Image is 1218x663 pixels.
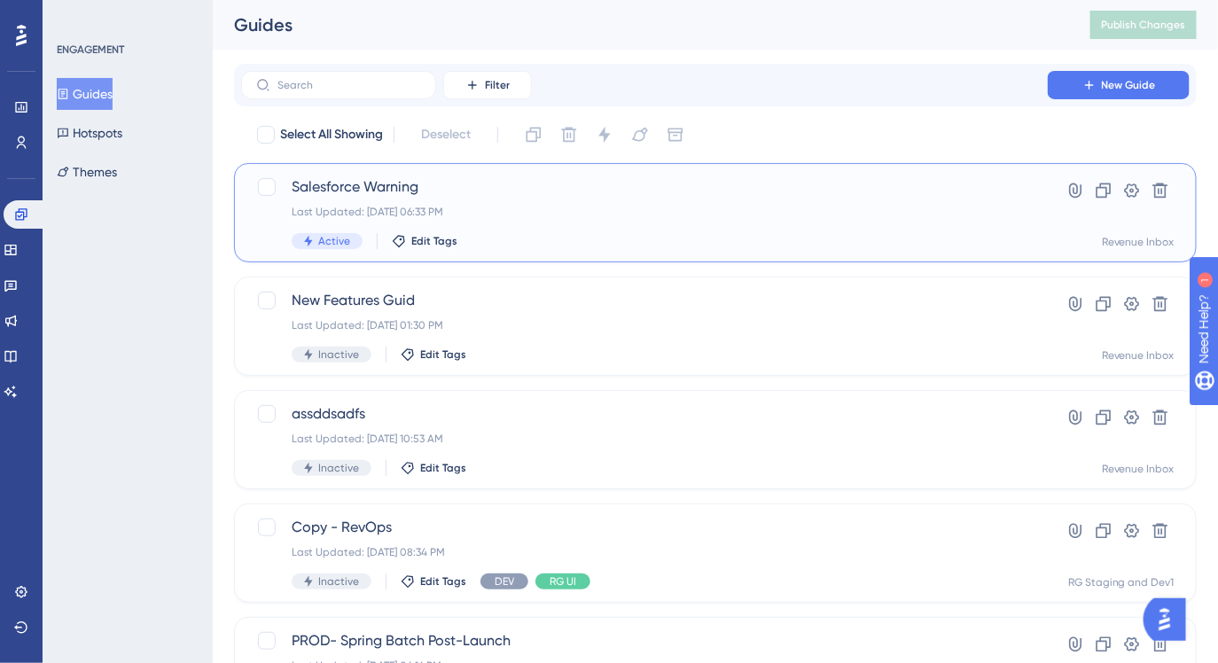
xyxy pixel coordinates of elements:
[401,574,466,589] button: Edit Tags
[318,234,350,248] span: Active
[443,71,532,99] button: Filter
[292,630,997,651] span: PROD- Spring Batch Post-Launch
[420,574,466,589] span: Edit Tags
[292,318,997,332] div: Last Updated: [DATE] 01:30 PM
[392,234,457,248] button: Edit Tags
[318,461,359,475] span: Inactive
[57,43,124,57] div: ENGAGEMENT
[1102,235,1175,249] div: Revenue Inbox
[420,347,466,362] span: Edit Tags
[401,347,466,362] button: Edit Tags
[1102,78,1156,92] span: New Guide
[42,4,111,26] span: Need Help?
[1101,18,1186,32] span: Publish Changes
[292,545,997,559] div: Last Updated: [DATE] 08:34 PM
[57,156,117,188] button: Themes
[495,574,514,589] span: DEV
[277,79,421,91] input: Search
[292,517,997,538] span: Copy - RevOps
[318,347,359,362] span: Inactive
[318,574,359,589] span: Inactive
[57,117,122,149] button: Hotspots
[411,234,457,248] span: Edit Tags
[550,574,576,589] span: RG UI
[292,290,997,311] span: New Features Guid
[401,461,466,475] button: Edit Tags
[1068,575,1175,589] div: RG Staging and Dev1
[421,124,471,145] span: Deselect
[1048,71,1190,99] button: New Guide
[485,78,510,92] span: Filter
[234,12,1046,37] div: Guides
[123,9,129,23] div: 1
[1102,462,1175,476] div: Revenue Inbox
[292,176,997,198] span: Salesforce Warning
[292,205,997,219] div: Last Updated: [DATE] 06:33 PM
[292,432,997,446] div: Last Updated: [DATE] 10:53 AM
[1090,11,1197,39] button: Publish Changes
[292,403,997,425] span: assddsadfs
[1102,348,1175,363] div: Revenue Inbox
[405,119,487,151] button: Deselect
[280,124,383,145] span: Select All Showing
[1144,593,1197,646] iframe: UserGuiding AI Assistant Launcher
[420,461,466,475] span: Edit Tags
[57,78,113,110] button: Guides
